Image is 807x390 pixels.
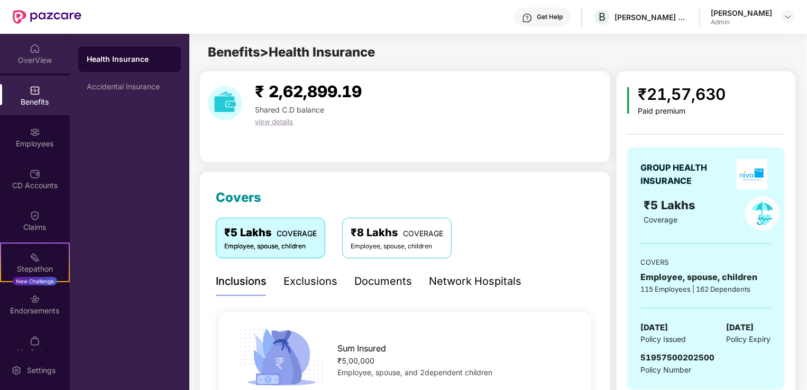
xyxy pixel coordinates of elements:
[351,242,443,252] div: Employee, spouse, children
[403,229,443,238] span: COVERAGE
[208,44,375,60] span: Benefits > Health Insurance
[30,336,40,346] img: svg+xml;base64,PHN2ZyBpZD0iTXlfT3JkZXJzIiBkYXRhLW5hbWU9Ik15IE9yZGVycyIgeG1sbnM9Imh0dHA6Ly93d3cudz...
[337,368,492,377] span: Employee, spouse, and 2dependent children
[216,273,267,290] div: Inclusions
[711,18,772,26] div: Admin
[638,107,726,116] div: Paid premium
[30,43,40,54] img: svg+xml;base64,PHN2ZyBpZD0iSG9tZSIgeG1sbnM9Imh0dHA6Ly93d3cudzMub3JnLzIwMDAvc3ZnIiB3aWR0aD0iMjAiIG...
[615,12,689,22] div: [PERSON_NAME] SOLUTIONS INDIA PRIVATE LIMITED
[216,190,261,205] span: Covers
[13,10,81,24] img: New Pazcare Logo
[236,326,327,389] img: icon
[641,321,668,334] span: [DATE]
[644,198,699,212] span: ₹5 Lakhs
[351,225,443,241] div: ₹8 Lakhs
[537,13,563,21] div: Get Help
[522,13,533,23] img: svg+xml;base64,PHN2ZyBpZD0iSGVscC0zMngzMiIgeG1sbnM9Imh0dHA6Ly93d3cudzMub3JnLzIwMDAvc3ZnIiB3aWR0aD...
[737,159,767,190] img: insurerLogo
[599,11,606,23] span: B
[745,196,780,230] img: policyIcon
[784,13,792,21] img: svg+xml;base64,PHN2ZyBpZD0iRHJvcGRvd24tMzJ4MzIiIHhtbG5zPSJodHRwOi8vd3d3LnczLm9yZy8yMDAwL3N2ZyIgd2...
[641,271,771,284] div: Employee, spouse, children
[641,257,771,267] div: COVERS
[13,277,57,285] div: New Challenge
[727,321,754,334] span: [DATE]
[641,352,715,363] span: 51957500202500
[30,169,40,179] img: svg+xml;base64,PHN2ZyBpZD0iQ0RfQWNjb3VudHMiIGRhdGEtbmFtZT0iQ0QgQWNjb3VudHMiIHhtbG5zPSJodHRwOi8vd3...
[11,365,22,376] img: svg+xml;base64,PHN2ZyBpZD0iU2V0dGluZy0yMHgyMCIgeG1sbnM9Imh0dHA6Ly93d3cudzMub3JnLzIwMDAvc3ZnIiB3aW...
[224,242,317,252] div: Employee, spouse, children
[641,161,733,188] div: GROUP HEALTH INSURANCE
[30,210,40,221] img: svg+xml;base64,PHN2ZyBpZD0iQ2xhaW0iIHhtbG5zPSJodHRwOi8vd3d3LnczLm9yZy8yMDAwL3N2ZyIgd2lkdGg9IjIwIi...
[638,82,726,107] div: ₹21,57,630
[711,8,772,18] div: [PERSON_NAME]
[255,82,362,101] span: ₹ 2,62,899.19
[87,54,172,64] div: Health Insurance
[641,284,771,294] div: 115 Employees | 162 Dependents
[277,229,317,238] span: COVERAGE
[255,117,293,126] span: view details
[224,225,317,241] div: ₹5 Lakhs
[727,333,771,345] span: Policy Expiry
[30,127,40,137] img: svg+xml;base64,PHN2ZyBpZD0iRW1wbG95ZWVzIiB4bWxucz0iaHR0cDovL3d3dy53My5vcmcvMjAwMC9zdmciIHdpZHRoPS...
[255,105,324,114] span: Shared C.D balance
[24,365,59,376] div: Settings
[641,365,692,374] span: Policy Number
[30,252,40,263] img: svg+xml;base64,PHN2ZyB4bWxucz0iaHR0cDovL3d3dy53My5vcmcvMjAwMC9zdmciIHdpZHRoPSIyMSIgaGVpZ2h0PSIyMC...
[30,294,40,304] img: svg+xml;base64,PHN2ZyBpZD0iRW5kb3JzZW1lbnRzIiB4bWxucz0iaHR0cDovL3d3dy53My5vcmcvMjAwMC9zdmciIHdpZH...
[337,342,386,355] span: Sum Insured
[208,86,242,120] img: download
[627,87,630,114] img: icon
[644,215,677,224] span: Coverage
[30,85,40,96] img: svg+xml;base64,PHN2ZyBpZD0iQmVuZWZpdHMiIHhtbG5zPSJodHRwOi8vd3d3LnczLm9yZy8yMDAwL3N2ZyIgd2lkdGg9Ij...
[641,333,686,345] span: Policy Issued
[354,273,412,290] div: Documents
[1,264,69,274] div: Stepathon
[87,82,172,91] div: Accidental Insurance
[337,355,574,367] div: ₹5,00,000
[283,273,337,290] div: Exclusions
[429,273,521,290] div: Network Hospitals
